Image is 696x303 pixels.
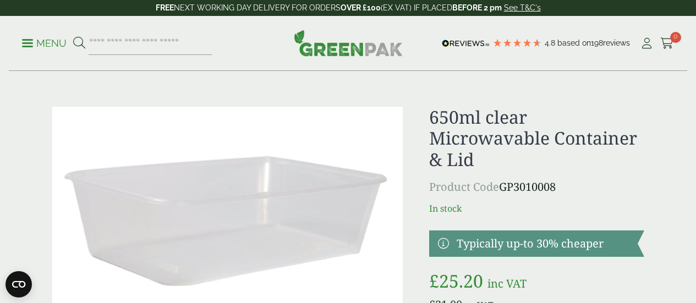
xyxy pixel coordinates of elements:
span: reviews [603,38,630,47]
strong: BEFORE 2 pm [452,3,502,12]
span: £ [429,269,439,293]
p: GP3010008 [429,179,644,195]
img: REVIEWS.io [442,40,490,47]
span: 0 [670,32,681,43]
button: Open CMP widget [6,271,32,298]
strong: FREE [156,3,174,12]
i: Cart [660,38,674,49]
i: My Account [640,38,654,49]
span: inc VAT [487,276,527,291]
p: In stock [429,202,644,215]
img: GreenPak Supplies [294,30,403,56]
p: Menu [22,37,67,50]
h1: 650ml clear Microwavable Container & Lid [429,107,644,170]
span: Product Code [429,179,499,194]
span: 4.8 [545,38,557,47]
span: Based on [557,38,591,47]
span: 198 [591,38,603,47]
div: 4.79 Stars [492,38,542,48]
a: 0 [660,35,674,52]
a: See T&C's [504,3,541,12]
a: Menu [22,37,67,48]
strong: OVER £100 [341,3,381,12]
bdi: 25.20 [429,269,483,293]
